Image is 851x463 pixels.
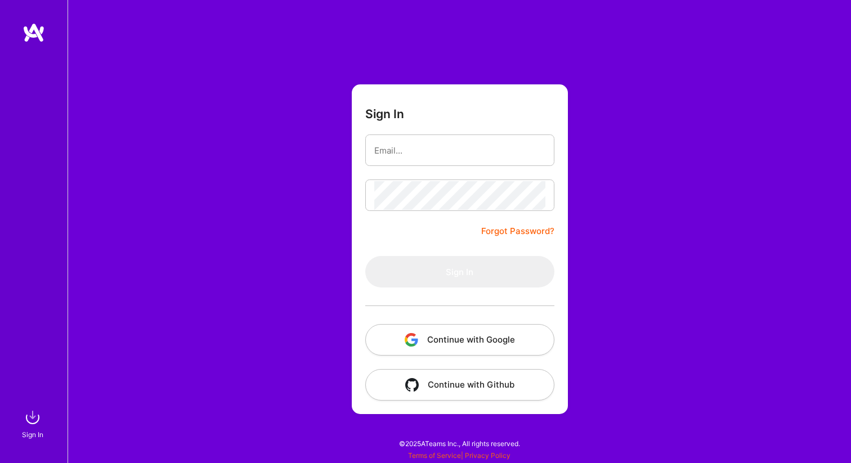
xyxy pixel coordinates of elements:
[408,451,510,460] span: |
[23,23,45,43] img: logo
[365,107,404,121] h3: Sign In
[68,429,851,457] div: © 2025 ATeams Inc., All rights reserved.
[405,378,419,392] img: icon
[481,224,554,238] a: Forgot Password?
[408,451,461,460] a: Terms of Service
[365,324,554,356] button: Continue with Google
[21,406,44,429] img: sign in
[22,429,43,440] div: Sign In
[405,333,418,347] img: icon
[24,406,44,440] a: sign inSign In
[465,451,510,460] a: Privacy Policy
[365,256,554,287] button: Sign In
[365,369,554,401] button: Continue with Github
[374,136,545,165] input: Email...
